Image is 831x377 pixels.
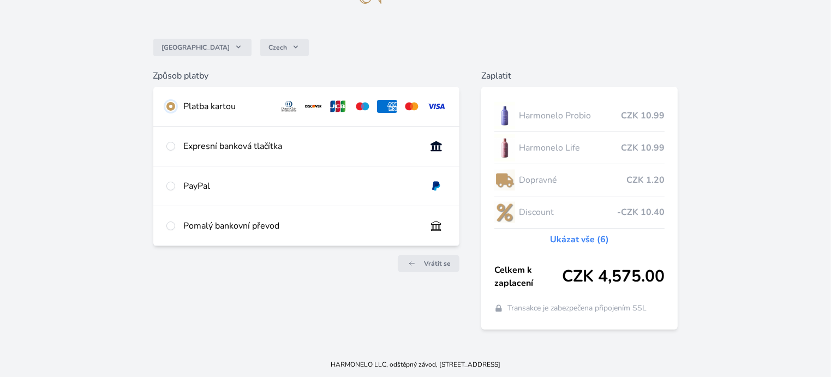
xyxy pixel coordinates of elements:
img: mc.svg [402,100,422,113]
img: discover.svg [303,100,324,113]
img: amex.svg [377,100,397,113]
span: Vrátit se [424,259,451,268]
a: Vrátit se [398,255,459,272]
div: Pomalý bankovní převod [184,219,417,232]
span: Discount [519,206,618,219]
span: Transakce je zabezpečena připojením SSL [507,303,647,314]
img: CLEAN_LIFE_se_stinem_x-lo.jpg [494,134,515,161]
h6: Zaplatit [481,69,678,82]
button: [GEOGRAPHIC_DATA] [153,39,252,56]
img: bankTransfer_IBAN.svg [426,219,446,232]
img: discount-lo.png [494,199,515,226]
span: CZK 1.20 [626,173,665,187]
img: diners.svg [279,100,299,113]
div: PayPal [184,179,417,193]
a: Ukázat vše (6) [550,233,609,246]
div: Platba kartou [184,100,271,113]
span: CZK 4,575.00 [562,267,665,286]
h6: Způsob platby [153,69,459,82]
button: Czech [260,39,309,56]
span: Dopravné [519,173,627,187]
img: maestro.svg [352,100,373,113]
img: delivery-lo.png [494,166,515,194]
img: CLEAN_PROBIO_se_stinem_x-lo.jpg [494,102,515,129]
img: onlineBanking_CZ.svg [426,140,446,153]
span: Harmonelo Probio [519,109,621,122]
img: paypal.svg [426,179,446,193]
img: jcb.svg [328,100,348,113]
span: Harmonelo Life [519,141,621,154]
div: Expresní banková tlačítka [184,140,417,153]
span: Czech [269,43,288,52]
span: Celkem k zaplacení [494,264,563,290]
span: -CZK 10.40 [617,206,665,219]
span: [GEOGRAPHIC_DATA] [162,43,230,52]
span: CZK 10.99 [621,109,665,122]
img: visa.svg [426,100,446,113]
span: CZK 10.99 [621,141,665,154]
